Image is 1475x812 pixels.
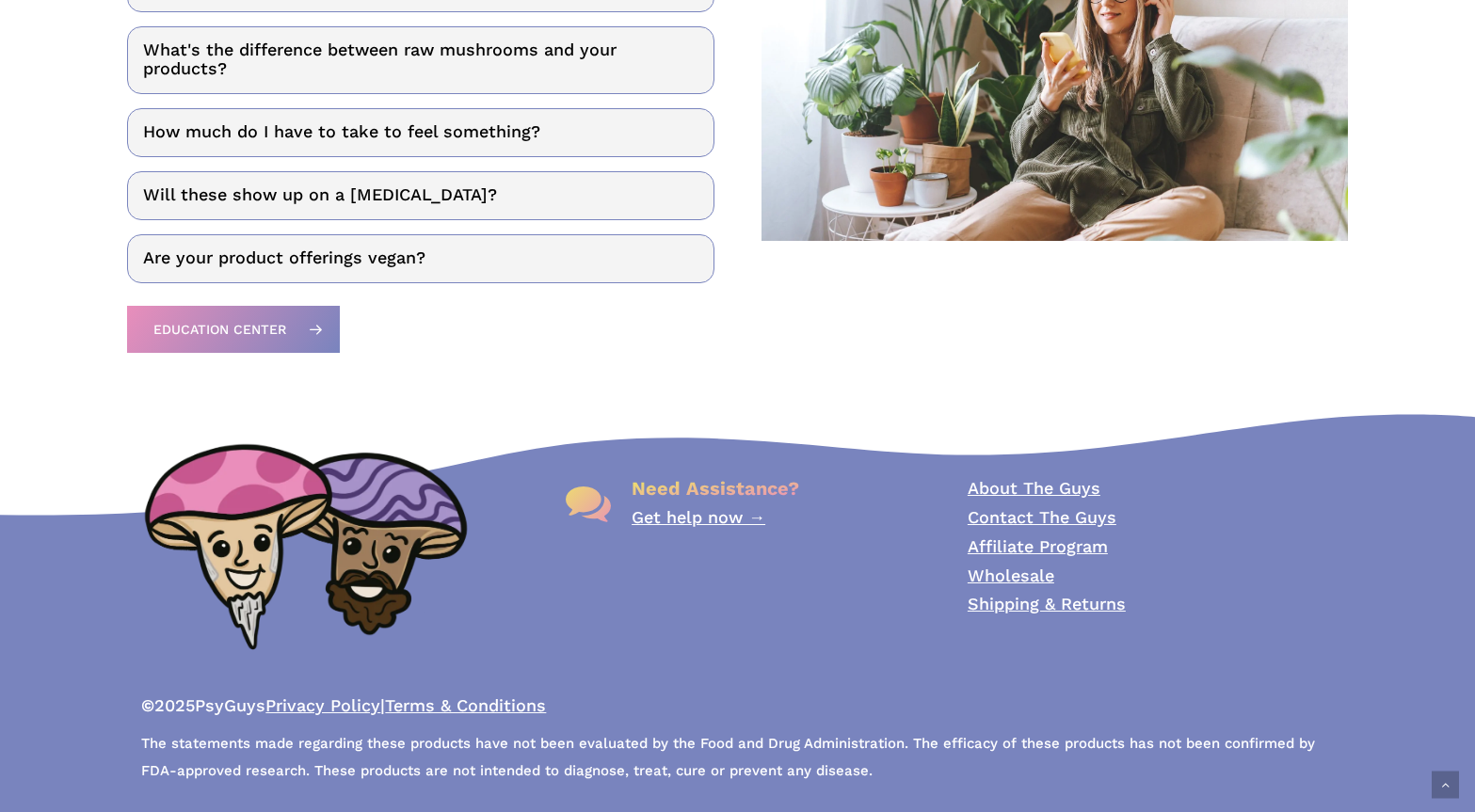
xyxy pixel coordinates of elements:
[154,695,195,715] span: 2025
[968,536,1108,556] a: Affiliate Program
[632,507,765,527] a: Get help now →
[632,477,799,500] span: Need Assistance?
[968,478,1100,498] a: About The Guys
[968,507,1116,527] a: Contact The Guys
[153,320,286,339] span: Education Center
[127,108,714,157] a: How much do I have to take to feel something?
[141,695,154,715] b: ©
[127,171,714,220] a: Will these show up on a [MEDICAL_DATA]?
[141,695,546,720] span: PsyGuys |
[127,26,714,94] a: What's the difference between raw mushrooms and your products?
[141,735,1315,784] span: The statements made regarding these products have not been evaluated by the Food and Drug Adminis...
[265,695,380,715] a: Privacy Policy
[127,306,340,353] a: Education Center
[141,422,471,669] img: PsyGuys Heads Logo
[1432,772,1459,799] a: Back to top
[968,594,1126,613] a: Shipping & Returns
[385,695,546,715] a: Terms & Conditions
[968,565,1054,585] a: Wholesale
[127,234,714,283] a: Are your product offerings vegan?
